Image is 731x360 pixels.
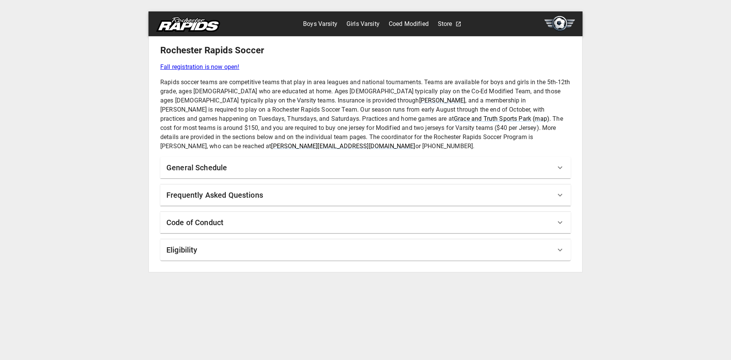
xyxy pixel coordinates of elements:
p: Rapids soccer teams are competitive teams that play in area leagues and national tournaments. Tea... [160,78,571,151]
a: Store [438,18,452,30]
h6: Eligibility [166,244,198,256]
a: [PERSON_NAME] [419,97,466,104]
img: soccer.svg [544,16,575,31]
a: [PERSON_NAME][EMAIL_ADDRESS][DOMAIN_NAME] [271,142,415,150]
a: Grace and Truth Sports Park [454,115,531,122]
div: General Schedule [160,157,571,178]
a: Girls Varsity [346,18,380,30]
h6: Code of Conduct [166,216,223,229]
a: Boys Varsity [303,18,337,30]
h6: Frequently Asked Questions [166,189,263,201]
a: Coed Modified [389,18,429,30]
a: (map) [533,115,549,122]
img: rapids.svg [156,17,220,32]
a: Fall registration is now open! [160,62,571,72]
h5: Rochester Rapids Soccer [160,44,571,56]
h6: General Schedule [166,162,227,174]
div: Eligibility [160,239,571,261]
div: Frequently Asked Questions [160,184,571,206]
div: Code of Conduct [160,212,571,233]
